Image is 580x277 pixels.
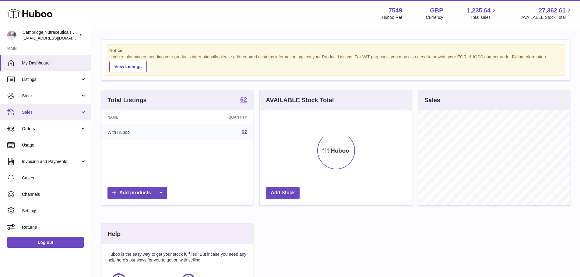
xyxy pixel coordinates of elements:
a: Add Stock [266,187,300,199]
span: 27,362.61 [539,6,566,15]
span: Usage [22,142,86,148]
span: Stock [22,93,80,99]
strong: 62 [240,96,247,102]
a: 27,362.61 AVAILABLE Stock Total [521,6,573,20]
span: Cases [22,175,86,181]
a: 62 [240,96,247,104]
strong: Notice [109,48,562,54]
h3: Total Listings [107,96,147,104]
span: Sales [22,109,80,115]
span: Orders [22,126,80,132]
a: Log out [7,237,84,248]
span: Invoicing and Payments [22,159,80,164]
h3: Help [107,230,121,238]
div: Huboo Ref [382,15,402,20]
td: With Huboo [101,124,181,140]
th: Name [101,110,181,124]
div: If you're planning on sending your products internationally please add required customs informati... [109,54,562,72]
strong: 7549 [388,6,402,15]
span: Total sales [470,15,497,20]
a: 62 [242,130,247,135]
span: Listings [22,77,80,82]
span: Settings [22,208,86,214]
span: Returns [22,224,86,230]
h3: AVAILABLE Stock Total [266,96,334,104]
a: Add products [107,187,167,199]
a: 1,235.64 Total sales [467,6,498,20]
th: Quantity [181,110,253,124]
p: Huboo is the easy way to get your stock fulfilled. But incase you need any help here's our ways f... [107,251,247,263]
div: Currency [426,15,443,20]
img: internalAdmin-7549@internal.huboo.com [7,31,16,40]
span: My Dashboard [22,60,86,66]
span: 1,235.64 [467,6,491,15]
strong: GBP [430,6,443,15]
div: Cambridge Nutraceuticals Ltd [23,29,77,41]
h3: Sales [424,96,440,104]
span: [EMAIL_ADDRESS][DOMAIN_NAME] [23,36,90,40]
span: Channels [22,192,86,197]
span: AVAILABLE Stock Total [521,15,573,20]
a: View Listings [109,61,147,72]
